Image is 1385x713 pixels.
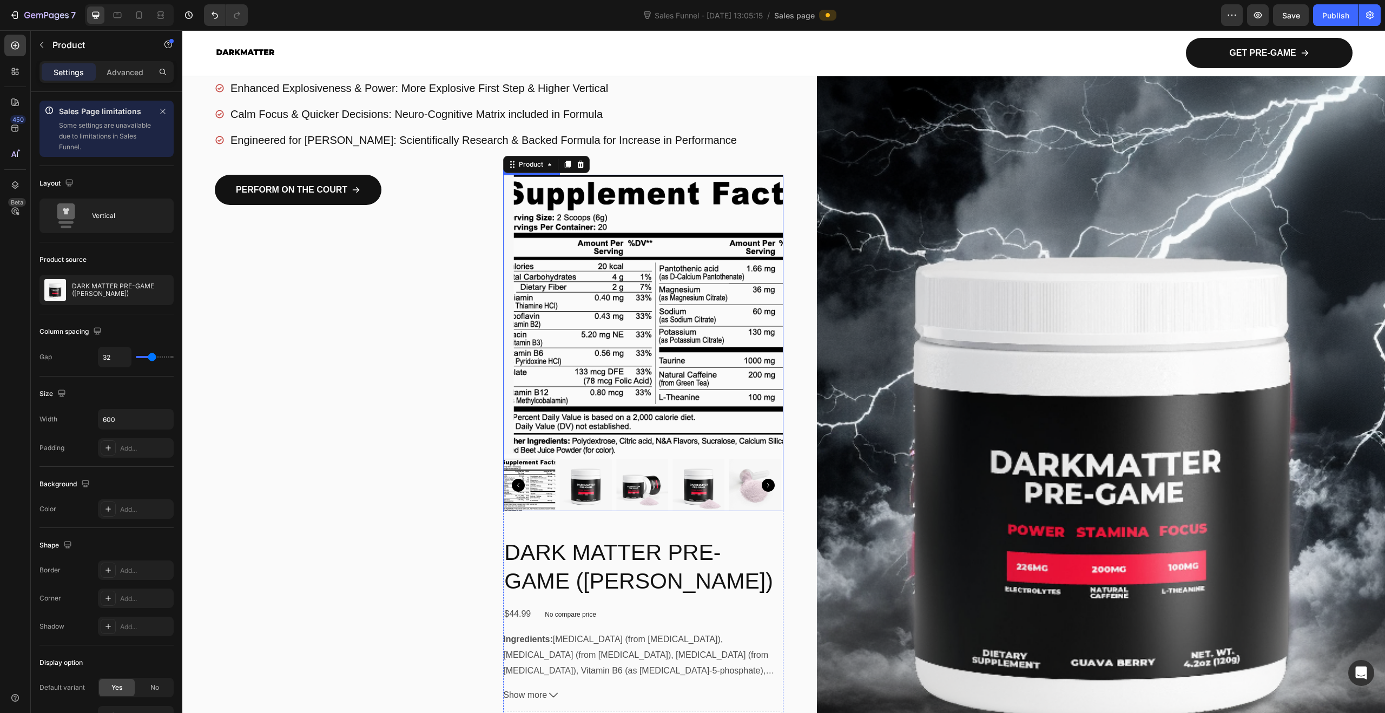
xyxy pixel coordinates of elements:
p: Some settings are unavailable due to limitations in Sales Funnel. [59,120,152,153]
div: Open Intercom Messenger [1348,660,1374,686]
button: Carousel Next Arrow [579,448,592,461]
div: Default variant [39,683,85,692]
span: Sales Funnel - [DATE] 13:05:15 [652,10,765,21]
p: Settings [54,67,84,78]
input: Auto [98,410,173,429]
div: Beta [8,198,26,207]
strong: Ingredients: [321,604,371,613]
span: Sales page [774,10,815,21]
img: product feature img [44,279,66,301]
div: Display option [39,658,83,668]
div: Add... [120,594,171,604]
div: Product [334,129,363,139]
p: 7 [71,9,76,22]
div: Border [39,565,61,575]
div: Product source [39,255,87,265]
p: Product [52,38,144,51]
button: Save [1273,4,1309,26]
div: 450 [10,115,26,124]
span: / [767,10,770,21]
div: Add... [120,622,171,632]
p: Advanced [107,67,143,78]
span: Save [1282,11,1300,20]
button: Carousel Back Arrow [329,448,342,461]
div: Width [39,414,57,424]
div: Shape [39,538,74,553]
p: No compare price [362,581,414,587]
div: Column spacing [39,325,104,339]
div: Shadow [39,622,64,631]
div: Corner [39,593,61,603]
div: Padding [39,443,64,453]
div: Size [39,387,68,401]
div: Undo/Redo [204,4,248,26]
iframe: Design area [182,30,1385,713]
input: Auto [98,347,131,367]
div: Layout [39,176,76,191]
p: Sales Page limitations [59,105,152,118]
h2: DARK MATTER PRE-GAME ([PERSON_NAME]) [321,507,601,567]
p: DARK MATTER PRE-GAME ([PERSON_NAME]) [72,282,169,298]
a: DARK MATTER PRE-GAME (GUAVA BERRY) [331,144,611,424]
div: Add... [120,566,171,576]
span: Show more [321,657,365,673]
button: 7 [4,4,81,26]
span: No [150,683,159,692]
div: Background [39,477,92,492]
div: Publish [1322,10,1349,21]
span: Yes [111,683,122,692]
div: Add... [120,444,171,453]
div: Add... [120,505,171,514]
button: Publish [1313,4,1358,26]
div: $44.99 [321,575,349,593]
div: Gap [39,352,52,362]
button: Show more [321,657,601,673]
div: Color [39,504,56,514]
div: Vertical [92,203,158,228]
